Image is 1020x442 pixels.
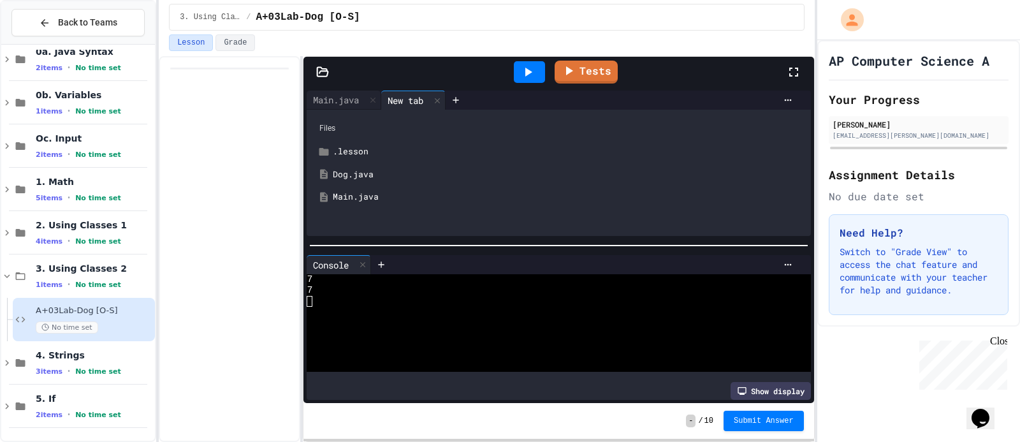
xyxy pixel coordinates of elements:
[724,411,804,431] button: Submit Answer
[827,5,867,34] div: My Account
[75,237,121,246] span: No time set
[307,255,371,274] div: Console
[68,366,70,376] span: •
[256,10,360,25] span: A+03Lab-Dog [O-S]
[36,151,62,159] span: 2 items
[68,63,70,73] span: •
[307,258,355,272] div: Console
[307,91,381,110] div: Main.java
[36,350,152,361] span: 4. Strings
[75,64,121,72] span: No time set
[333,191,803,203] div: Main.java
[966,391,1007,429] iframe: chat widget
[555,61,618,84] a: Tests
[333,168,803,181] div: Dog.java
[68,279,70,290] span: •
[333,145,803,158] div: .lesson
[75,194,121,202] span: No time set
[68,236,70,246] span: •
[36,306,152,316] span: A+03Lab-Dog [O-S]
[381,91,446,110] div: New tab
[75,367,121,376] span: No time set
[36,393,152,404] span: 5. If
[75,107,121,115] span: No time set
[36,133,152,144] span: Oc. Input
[840,225,998,240] h3: Need Help?
[246,12,251,22] span: /
[68,106,70,116] span: •
[833,131,1005,140] div: [EMAIL_ADDRESS][PERSON_NAME][DOMAIN_NAME]
[36,281,62,289] span: 1 items
[704,416,713,426] span: 10
[36,321,98,334] span: No time set
[68,409,70,420] span: •
[36,263,152,274] span: 3. Using Classes 2
[829,166,1009,184] h2: Assignment Details
[36,219,152,231] span: 2. Using Classes 1
[68,193,70,203] span: •
[75,281,121,289] span: No time set
[734,416,794,426] span: Submit Answer
[307,274,312,285] span: 7
[307,285,312,296] span: 7
[68,149,70,159] span: •
[11,9,145,36] button: Back to Teams
[829,91,1009,108] h2: Your Progress
[829,52,989,70] h1: AP Computer Science A
[215,34,255,51] button: Grade
[75,151,121,159] span: No time set
[36,107,62,115] span: 1 items
[381,94,430,107] div: New tab
[307,93,365,107] div: Main.java
[731,382,811,400] div: Show display
[36,237,62,246] span: 4 items
[829,189,1009,204] div: No due date set
[169,34,213,51] button: Lesson
[313,116,804,140] div: Files
[36,194,62,202] span: 5 items
[36,176,152,188] span: 1. Math
[686,415,696,427] span: -
[36,367,62,376] span: 3 items
[58,16,117,29] span: Back to Teams
[36,46,152,57] span: 0a. Java Syntax
[36,89,152,101] span: 0b. Variables
[5,5,88,81] div: Chat with us now!Close
[75,411,121,419] span: No time set
[833,119,1005,130] div: [PERSON_NAME]
[698,416,703,426] span: /
[36,411,62,419] span: 2 items
[36,64,62,72] span: 2 items
[180,12,241,22] span: 3. Using Classes 2
[914,335,1007,390] iframe: chat widget
[840,246,998,297] p: Switch to "Grade View" to access the chat feature and communicate with your teacher for help and ...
